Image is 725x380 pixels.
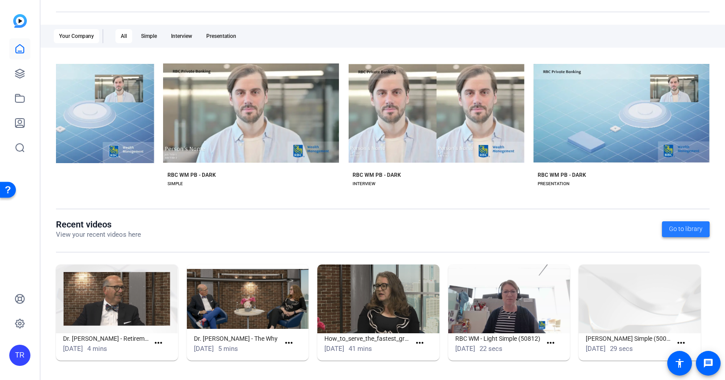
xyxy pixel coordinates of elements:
[115,29,132,43] div: All
[579,265,701,333] img: Matti Simple (50061)
[87,345,107,353] span: 4 mins
[187,265,309,333] img: Dr. Joe - The Why
[455,345,475,353] span: [DATE]
[455,333,542,344] h1: RBC WM - Light Simple (50812)
[674,358,685,369] mat-icon: accessibility
[545,338,556,349] mat-icon: more_horiz
[56,230,141,240] p: View your recent videos here
[201,29,242,43] div: Presentation
[194,345,214,353] span: [DATE]
[353,180,376,187] div: INTERVIEW
[353,171,401,179] div: RBC WM PB - DARK
[480,345,502,353] span: 22 secs
[56,265,178,333] img: Dr. Joe - Retirement
[586,333,672,344] h1: [PERSON_NAME] Simple (50061)
[167,171,216,179] div: RBC WM PB - DARK
[63,333,149,344] h1: Dr. [PERSON_NAME] - Retirement
[324,333,411,344] h1: How_to_serve_the_fastest_growing_most_powerful_market_older_Canadians_9_5_2024
[669,224,703,234] span: Go to library
[283,338,294,349] mat-icon: more_horiz
[54,29,99,43] div: Your Company
[703,358,714,369] mat-icon: message
[136,29,162,43] div: Simple
[538,180,569,187] div: PRESENTATION
[194,333,280,344] h1: Dr. [PERSON_NAME] - The Why
[63,345,83,353] span: [DATE]
[324,345,344,353] span: [DATE]
[317,265,439,333] img: How_to_serve_the_fastest_growing_most_powerful_market_older_Canadians_9_5_2024
[414,338,425,349] mat-icon: more_horiz
[13,14,27,28] img: blue-gradient.svg
[167,180,183,187] div: SIMPLE
[662,221,710,237] a: Go to library
[166,29,197,43] div: Interview
[610,345,633,353] span: 29 secs
[676,338,687,349] mat-icon: more_horiz
[56,219,141,230] h1: Recent videos
[153,338,164,349] mat-icon: more_horiz
[349,345,372,353] span: 41 mins
[586,345,606,353] span: [DATE]
[448,265,570,333] img: RBC WM - Light Simple (50812)
[218,345,238,353] span: 5 mins
[9,345,30,366] div: TR
[538,171,586,179] div: RBC WM PB - DARK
